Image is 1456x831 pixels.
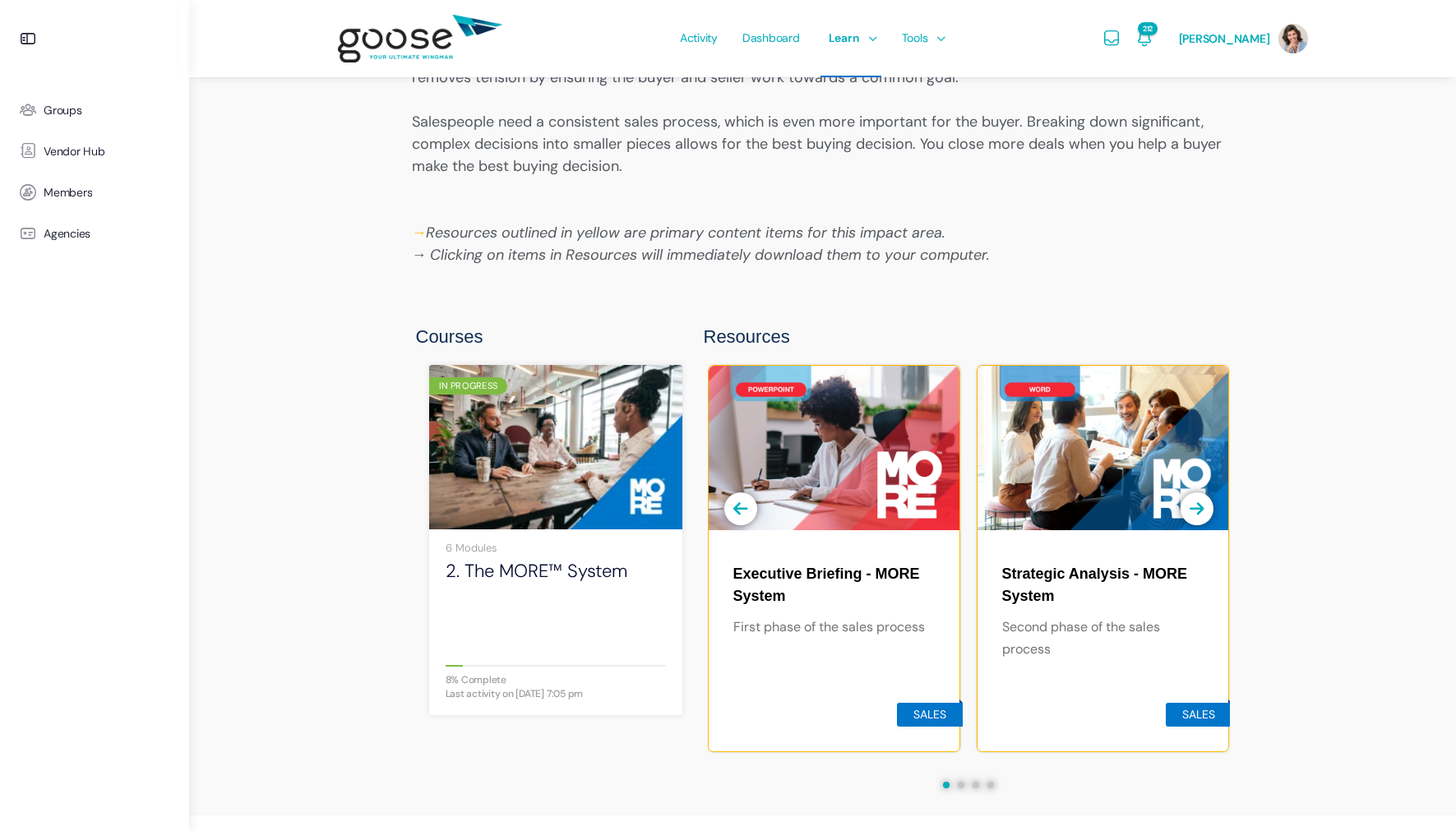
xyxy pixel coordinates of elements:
[733,616,935,638] div: First phase of the sales process
[1002,563,1204,607] div: Strategic Analysis - MORE System
[1181,492,1213,525] button: next item
[733,555,935,607] a: Executive Briefing - MORE System
[8,172,181,213] a: Members
[704,325,1230,349] h3: Resources
[44,186,92,200] span: Members
[8,90,181,131] a: Groups
[8,502,255,823] iframe: Popup CTA
[44,145,105,159] span: Vendor Hub
[446,542,666,553] div: 6 Modules
[446,560,666,582] a: 2. The MORE™ System
[1179,31,1270,46] span: [PERSON_NAME]
[44,227,90,241] span: Agencies
[412,245,991,265] em: → Clicking on items in Resources will immediately download them to your computer.
[412,223,946,242] em: Resources outlined in yellow are primary content items for this impact area.
[412,223,427,242] span: →
[412,111,1234,178] p: Salespeople need a consistent sales process, which is even more important for the buyer. Breaking...
[1002,616,1204,660] div: Second phase of the sales process
[429,377,508,395] div: In Progress
[1374,752,1456,831] iframe: Chat Widget
[1002,555,1204,607] a: Strategic Analysis - MORE System
[733,563,935,607] div: Executive Briefing - MORE System
[429,365,682,529] a: In Progress
[446,689,666,699] div: Last activity on [DATE] 7:05 pm
[44,104,82,118] span: Groups
[8,131,181,172] a: Vendor Hub
[446,675,666,685] div: 8% Complete
[724,492,757,525] button: previous item
[8,213,181,254] a: Agencies
[1138,22,1157,35] span: 212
